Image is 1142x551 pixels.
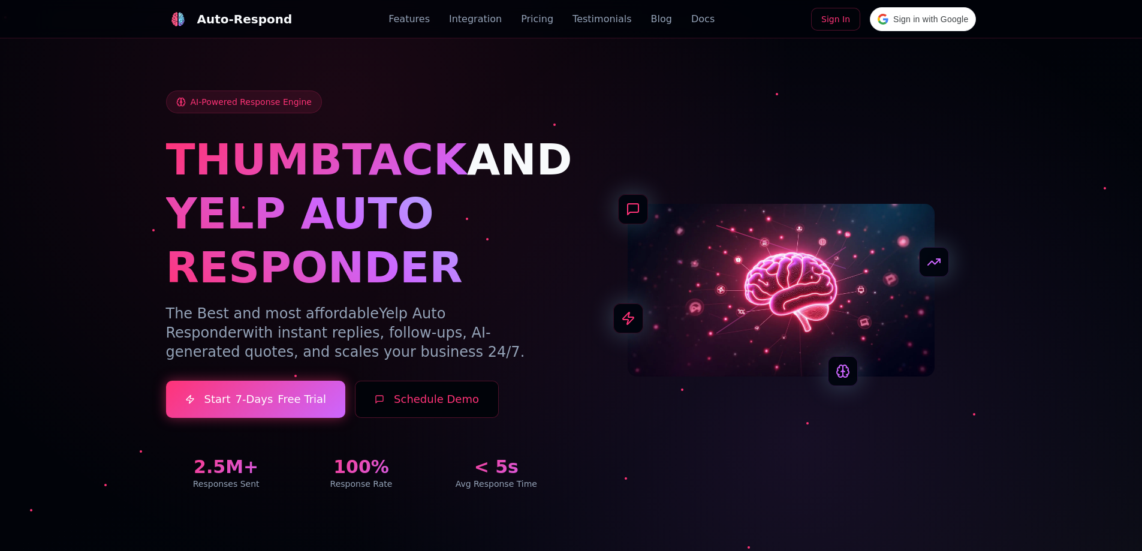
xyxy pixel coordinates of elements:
[691,12,715,26] a: Docs
[166,7,293,31] a: Auto-Respond
[436,478,556,490] div: Avg Response Time
[811,8,860,31] a: Sign In
[388,12,430,26] a: Features
[436,456,556,478] div: < 5s
[166,381,346,418] a: Start7-DaysFree Trial
[166,304,557,362] p: The Best and most affordable with instant replies, follow-ups, AI-generated quotes, and scales yo...
[166,186,557,294] h1: YELP AUTO RESPONDER
[572,12,632,26] a: Testimonials
[651,12,672,26] a: Blog
[301,478,421,490] div: Response Rate
[449,12,502,26] a: Integration
[197,11,293,28] div: Auto-Respond
[521,12,553,26] a: Pricing
[166,134,467,185] span: THUMBTACK
[355,381,499,418] button: Schedule Demo
[870,7,976,31] div: Sign in with Google
[628,204,935,377] img: AI Neural Network Brain
[191,96,312,108] span: AI-Powered Response Engine
[171,12,185,26] img: logo.svg
[166,456,287,478] div: 2.5M+
[893,13,968,26] span: Sign in with Google
[301,456,421,478] div: 100%
[166,478,287,490] div: Responses Sent
[235,391,273,408] span: 7-Days
[467,134,572,185] span: AND
[166,305,446,341] span: Yelp Auto Responder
